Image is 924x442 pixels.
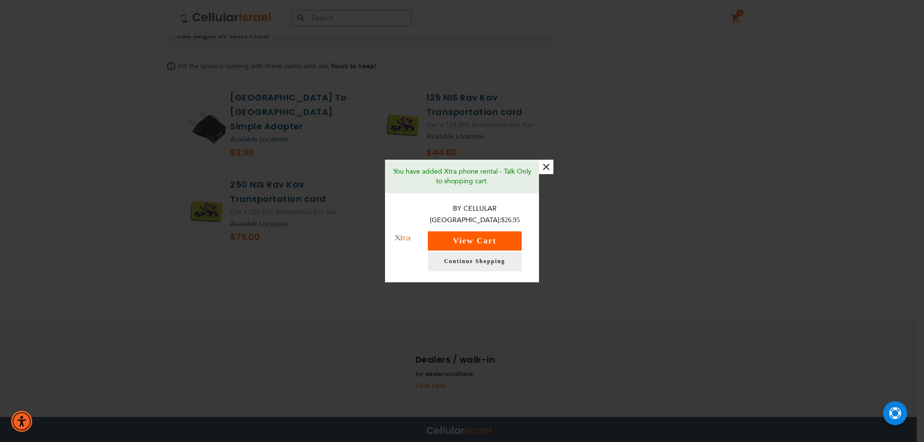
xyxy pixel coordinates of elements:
[539,160,553,174] button: ×
[420,203,530,227] p: By Cellular [GEOGRAPHIC_DATA]:
[428,252,522,271] a: Continue Shopping
[392,167,532,186] p: You have added Xtra phone rental - Talk Only to shopping cart.
[501,216,520,224] span: $26.95
[428,231,522,251] button: View Cart
[11,411,32,432] div: Accessibility Menu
